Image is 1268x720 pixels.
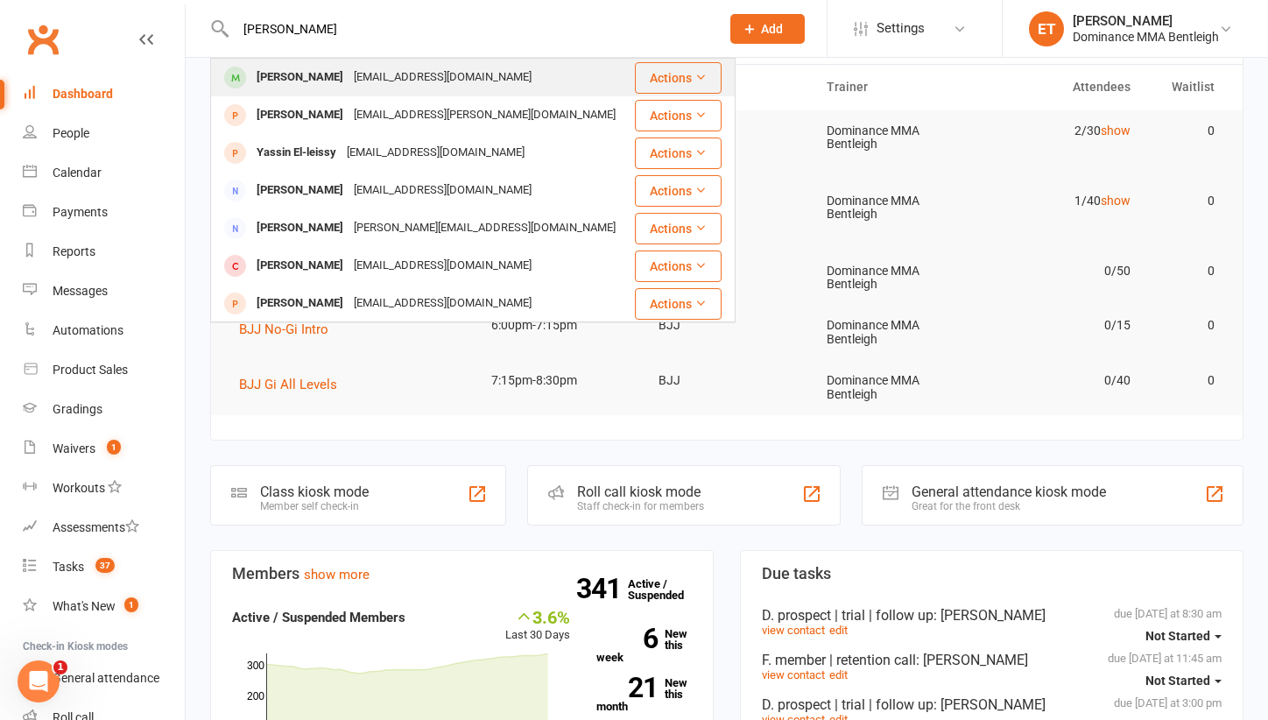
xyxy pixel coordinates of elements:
[811,305,979,360] td: Dominance MMA Bentleigh
[635,100,722,131] button: Actions
[23,272,185,311] a: Messages
[53,520,139,534] div: Assessments
[1073,13,1219,29] div: [PERSON_NAME]
[912,500,1106,512] div: Great for the front desk
[762,652,1222,668] div: F. member | retention call
[1146,360,1230,401] td: 0
[829,624,848,637] a: edit
[53,284,108,298] div: Messages
[505,607,570,626] div: 3.6%
[23,659,185,698] a: General attendance kiosk mode
[978,180,1146,222] td: 1/40
[811,360,979,415] td: Dominance MMA Bentleigh
[349,65,537,90] div: [EMAIL_ADDRESS][DOMAIN_NAME]
[1146,251,1230,292] td: 0
[53,671,159,685] div: General attendance
[239,377,337,392] span: BJJ Gi All Levels
[23,74,185,114] a: Dashboard
[107,440,121,455] span: 1
[635,251,722,282] button: Actions
[251,291,349,316] div: [PERSON_NAME]
[811,65,979,109] th: Trainer
[1029,11,1064,46] div: ET
[762,607,1222,624] div: D. prospect | trial | follow up
[251,178,349,203] div: [PERSON_NAME]
[643,305,811,346] td: BJJ
[342,140,530,166] div: [EMAIL_ADDRESS][DOMAIN_NAME]
[762,565,1222,582] h3: Due tasks
[23,153,185,193] a: Calendar
[912,484,1106,500] div: General attendance kiosk mode
[475,305,644,346] td: 6:00pm-7:15pm
[762,696,1222,713] div: D. prospect | trial | follow up
[53,441,95,455] div: Waivers
[18,660,60,702] iframe: Intercom live chat
[635,288,722,320] button: Actions
[1146,305,1230,346] td: 0
[577,484,704,500] div: Roll call kiosk mode
[23,508,185,547] a: Assessments
[978,110,1146,152] td: 2/30
[811,110,979,166] td: Dominance MMA Bentleigh
[23,429,185,469] a: Waivers 1
[260,484,369,500] div: Class kiosk mode
[23,311,185,350] a: Automations
[933,607,1046,624] span: : [PERSON_NAME]
[349,178,537,203] div: [EMAIL_ADDRESS][DOMAIN_NAME]
[1073,29,1219,45] div: Dominance MMA Bentleigh
[21,18,65,61] a: Clubworx
[53,126,89,140] div: People
[1146,110,1230,152] td: 0
[1101,194,1131,208] a: show
[23,469,185,508] a: Workouts
[978,251,1146,292] td: 0/50
[349,291,537,316] div: [EMAIL_ADDRESS][DOMAIN_NAME]
[596,674,658,701] strong: 21
[53,599,116,613] div: What's New
[505,607,570,645] div: Last 30 Days
[53,660,67,674] span: 1
[23,547,185,587] a: Tasks 37
[230,17,708,41] input: Search...
[53,244,95,258] div: Reports
[53,560,84,574] div: Tasks
[251,102,349,128] div: [PERSON_NAME]
[596,628,692,663] a: 6New this week
[762,668,825,681] a: view contact
[1101,124,1131,138] a: show
[53,481,105,495] div: Workouts
[251,253,349,279] div: [PERSON_NAME]
[349,253,537,279] div: [EMAIL_ADDRESS][DOMAIN_NAME]
[635,175,722,207] button: Actions
[643,360,811,401] td: BJJ
[53,205,108,219] div: Payments
[1145,629,1210,643] span: Not Started
[251,65,349,90] div: [PERSON_NAME]
[596,677,692,712] a: 21New this month
[577,500,704,512] div: Staff check-in for members
[829,668,848,681] a: edit
[239,321,328,337] span: BJJ No-Gi Intro
[978,305,1146,346] td: 0/15
[978,360,1146,401] td: 0/40
[53,363,128,377] div: Product Sales
[251,215,349,241] div: [PERSON_NAME]
[635,138,722,169] button: Actions
[596,625,658,652] strong: 6
[933,696,1046,713] span: : [PERSON_NAME]
[1146,65,1230,109] th: Waitlist
[23,114,185,153] a: People
[811,180,979,236] td: Dominance MMA Bentleigh
[251,140,342,166] div: Yassin El-leissy
[239,319,341,340] button: BJJ No-Gi Intro
[23,390,185,429] a: Gradings
[1145,665,1222,696] button: Not Started
[232,610,405,625] strong: Active / Suspended Members
[1145,620,1222,652] button: Not Started
[1145,674,1210,688] span: Not Started
[635,213,722,244] button: Actions
[349,102,621,128] div: [EMAIL_ADDRESS][PERSON_NAME][DOMAIN_NAME]
[124,597,138,612] span: 1
[53,87,113,101] div: Dashboard
[762,624,825,637] a: view contact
